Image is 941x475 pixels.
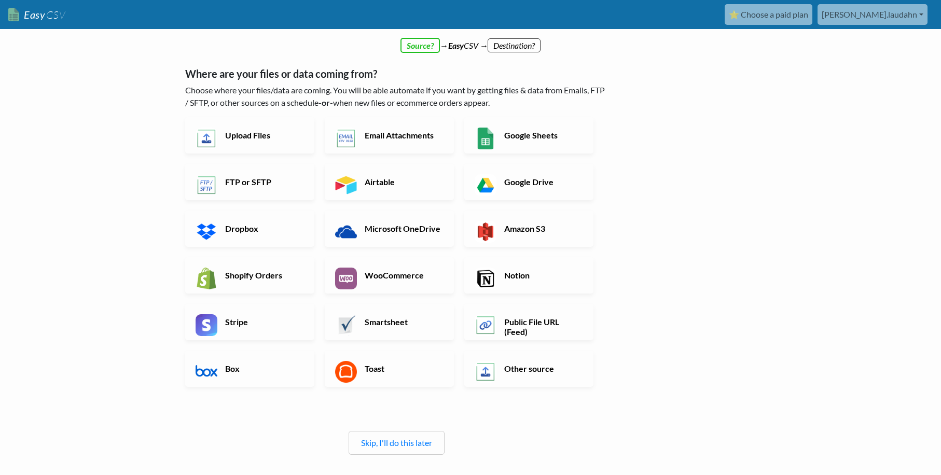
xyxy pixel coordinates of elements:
[464,257,593,294] a: Notion
[725,4,812,25] a: ⭐ Choose a paid plan
[362,223,444,233] h6: Microsoft OneDrive
[475,361,496,383] img: Other Source App & API
[175,29,766,52] div: → CSV →
[325,211,454,247] a: Microsoft OneDrive
[464,211,593,247] a: Amazon S3
[45,8,65,21] span: CSV
[464,304,593,340] a: Public File URL (Feed)
[502,130,583,140] h6: Google Sheets
[185,117,314,153] a: Upload Files
[223,270,304,280] h6: Shopify Orders
[185,84,608,109] p: Choose where your files/data are coming. You will be able automate if you want by getting files &...
[223,317,304,327] h6: Stripe
[335,174,357,196] img: Airtable App & API
[362,270,444,280] h6: WooCommerce
[8,4,65,25] a: EasyCSV
[502,177,583,187] h6: Google Drive
[362,130,444,140] h6: Email Attachments
[464,164,593,200] a: Google Drive
[502,317,583,337] h6: Public File URL (Feed)
[502,270,583,280] h6: Notion
[818,4,928,25] a: [PERSON_NAME].laudahn
[319,97,333,107] b: -or-
[335,268,357,289] img: WooCommerce App & API
[196,361,217,383] img: Box App & API
[362,364,444,373] h6: Toast
[185,304,314,340] a: Stripe
[335,314,357,336] img: Smartsheet App & API
[223,364,304,373] h6: Box
[475,268,496,289] img: Notion App & API
[362,317,444,327] h6: Smartsheet
[196,268,217,289] img: Shopify App & API
[362,177,444,187] h6: Airtable
[196,128,217,149] img: Upload Files App & API
[464,351,593,387] a: Other source
[475,314,496,336] img: Public File URL App & API
[325,257,454,294] a: WooCommerce
[475,174,496,196] img: Google Drive App & API
[196,314,217,336] img: Stripe App & API
[185,257,314,294] a: Shopify Orders
[325,351,454,387] a: Toast
[335,221,357,243] img: Microsoft OneDrive App & API
[223,223,304,233] h6: Dropbox
[325,117,454,153] a: Email Attachments
[475,128,496,149] img: Google Sheets App & API
[502,223,583,233] h6: Amazon S3
[335,361,357,383] img: Toast App & API
[335,128,357,149] img: Email New CSV or XLSX File App & API
[361,438,432,448] a: Skip, I'll do this later
[185,67,608,80] h5: Where are your files or data coming from?
[223,130,304,140] h6: Upload Files
[185,164,314,200] a: FTP or SFTP
[325,164,454,200] a: Airtable
[325,304,454,340] a: Smartsheet
[464,117,593,153] a: Google Sheets
[475,221,496,243] img: Amazon S3 App & API
[185,211,314,247] a: Dropbox
[185,351,314,387] a: Box
[502,364,583,373] h6: Other source
[196,174,217,196] img: FTP or SFTP App & API
[196,221,217,243] img: Dropbox App & API
[223,177,304,187] h6: FTP or SFTP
